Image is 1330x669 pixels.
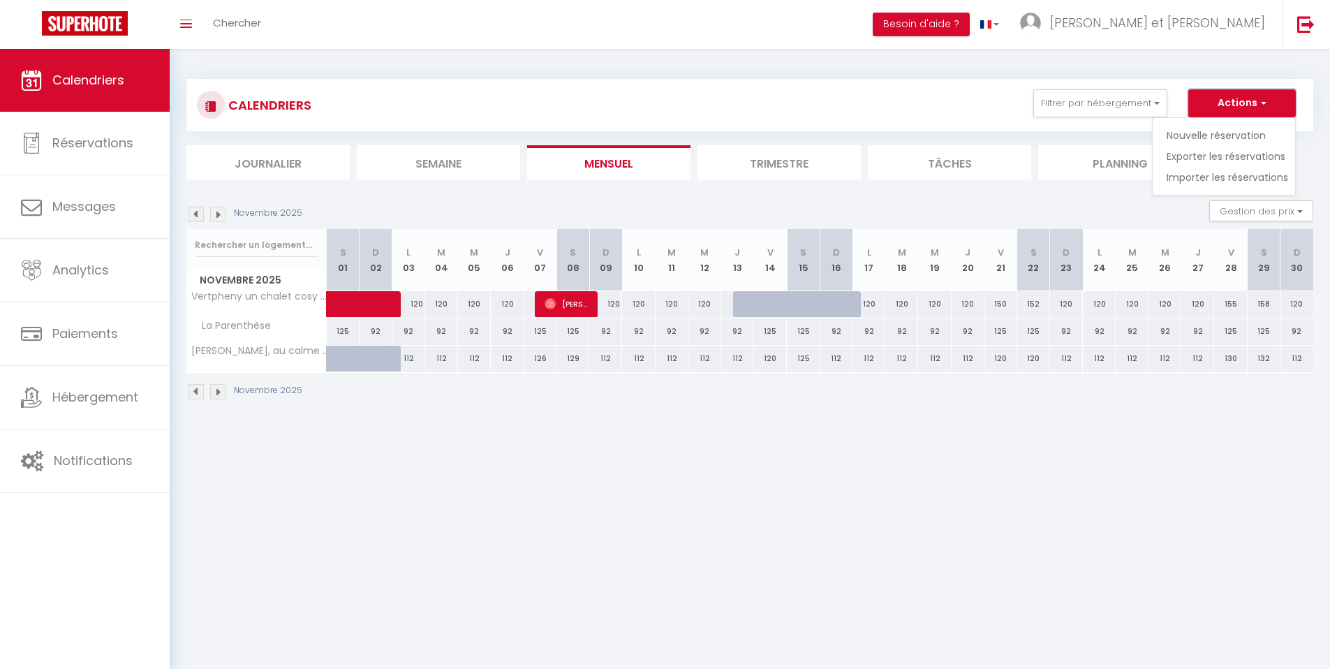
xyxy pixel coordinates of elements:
th: 15 [787,229,820,291]
li: Mensuel [527,145,690,179]
button: Besoin d'aide ? [873,13,970,36]
abbr: S [570,246,576,259]
div: 112 [1083,346,1116,372]
div: 112 [820,346,852,372]
button: Actions [1188,89,1296,117]
div: 112 [1181,346,1214,372]
abbr: S [340,246,346,259]
th: 02 [360,229,392,291]
img: Super Booking [42,11,128,36]
div: 112 [1280,346,1313,372]
a: Importer les réservations [1167,167,1288,188]
th: 28 [1214,229,1247,291]
abbr: V [537,246,543,259]
abbr: D [833,246,840,259]
span: [PERSON_NAME] et [PERSON_NAME] [1050,14,1265,31]
div: 120 [491,291,524,317]
button: Gestion des prix [1209,200,1313,221]
div: 120 [754,346,787,372]
th: 30 [1280,229,1313,291]
div: 92 [622,318,655,344]
div: 92 [458,318,491,344]
span: [PERSON_NAME], au calme dans un cocon de verdure [189,346,329,356]
div: 112 [952,346,984,372]
div: 125 [984,318,1017,344]
div: 92 [360,318,392,344]
div: 112 [458,346,491,372]
div: 112 [1050,346,1083,372]
th: 12 [688,229,721,291]
abbr: J [1195,246,1201,259]
div: 120 [1148,291,1181,317]
button: Filtrer par hébergement [1033,89,1167,117]
th: 11 [656,229,688,291]
th: 21 [984,229,1017,291]
div: 125 [1248,318,1280,344]
abbr: M [931,246,939,259]
div: 92 [721,318,754,344]
div: 92 [688,318,721,344]
th: 16 [820,229,852,291]
div: 125 [754,318,787,344]
div: 120 [589,291,622,317]
div: 112 [1148,346,1181,372]
div: 129 [556,346,589,372]
th: 08 [556,229,589,291]
div: 150 [984,291,1017,317]
div: 92 [656,318,688,344]
div: 120 [918,291,951,317]
div: 112 [491,346,524,372]
th: 01 [327,229,360,291]
div: 92 [1280,318,1313,344]
div: 125 [524,318,556,344]
div: 125 [787,346,820,372]
a: Nouvelle réservation [1167,125,1288,146]
abbr: M [700,246,709,259]
th: 25 [1116,229,1148,291]
abbr: D [1063,246,1070,259]
img: ... [1020,13,1041,34]
span: Messages [52,198,116,215]
li: Planning [1038,145,1202,179]
div: 120 [1280,291,1313,317]
div: 120 [952,291,984,317]
div: 125 [556,318,589,344]
abbr: M [1128,246,1137,259]
th: 23 [1050,229,1083,291]
div: 112 [656,346,688,372]
div: 92 [885,318,918,344]
abbr: D [372,246,379,259]
div: 112 [589,346,622,372]
div: 92 [952,318,984,344]
div: 126 [524,346,556,372]
abbr: M [898,246,906,259]
div: 120 [458,291,491,317]
abbr: L [1098,246,1102,259]
div: 112 [1116,346,1148,372]
abbr: D [1294,246,1301,259]
abbr: S [1030,246,1037,259]
div: 92 [425,318,458,344]
div: 120 [425,291,458,317]
div: 120 [1050,291,1083,317]
p: Novembre 2025 [234,384,302,397]
th: 29 [1248,229,1280,291]
li: Tâches [868,145,1031,179]
div: 92 [392,318,425,344]
abbr: M [1161,246,1169,259]
div: 120 [1116,291,1148,317]
div: 120 [656,291,688,317]
abbr: L [406,246,411,259]
div: 120 [984,346,1017,372]
abbr: M [437,246,445,259]
li: Journalier [186,145,350,179]
div: 112 [721,346,754,372]
div: 132 [1248,346,1280,372]
div: 120 [1083,291,1116,317]
div: 112 [622,346,655,372]
span: [PERSON_NAME] [545,291,589,317]
th: 17 [852,229,885,291]
div: 92 [1050,318,1083,344]
abbr: J [965,246,970,259]
abbr: L [867,246,871,259]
